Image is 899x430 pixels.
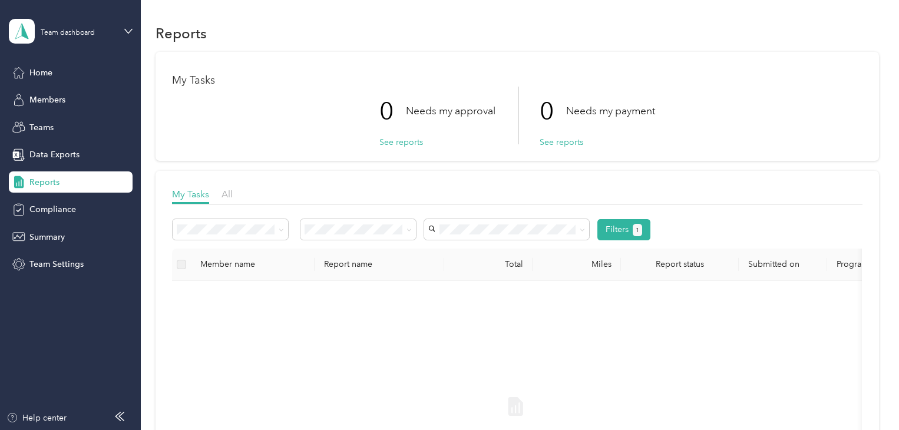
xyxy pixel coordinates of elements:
[222,188,233,200] span: All
[540,87,566,136] p: 0
[172,74,862,87] h1: My Tasks
[29,203,76,216] span: Compliance
[200,259,305,269] div: Member name
[29,148,80,161] span: Data Exports
[29,94,65,106] span: Members
[542,259,612,269] div: Miles
[739,249,827,281] th: Submitted on
[156,27,207,39] h1: Reports
[379,87,406,136] p: 0
[172,188,209,200] span: My Tasks
[833,364,899,430] iframe: Everlance-gr Chat Button Frame
[379,136,423,148] button: See reports
[29,231,65,243] span: Summary
[29,176,60,188] span: Reports
[29,258,84,270] span: Team Settings
[406,104,495,118] p: Needs my approval
[29,121,54,134] span: Teams
[636,225,639,236] span: 1
[566,104,655,118] p: Needs my payment
[6,412,67,424] button: Help center
[597,219,651,240] button: Filters1
[29,67,52,79] span: Home
[41,29,95,37] div: Team dashboard
[630,259,729,269] span: Report status
[540,136,583,148] button: See reports
[191,249,315,281] th: Member name
[315,249,444,281] th: Report name
[454,259,523,269] div: Total
[633,224,643,236] button: 1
